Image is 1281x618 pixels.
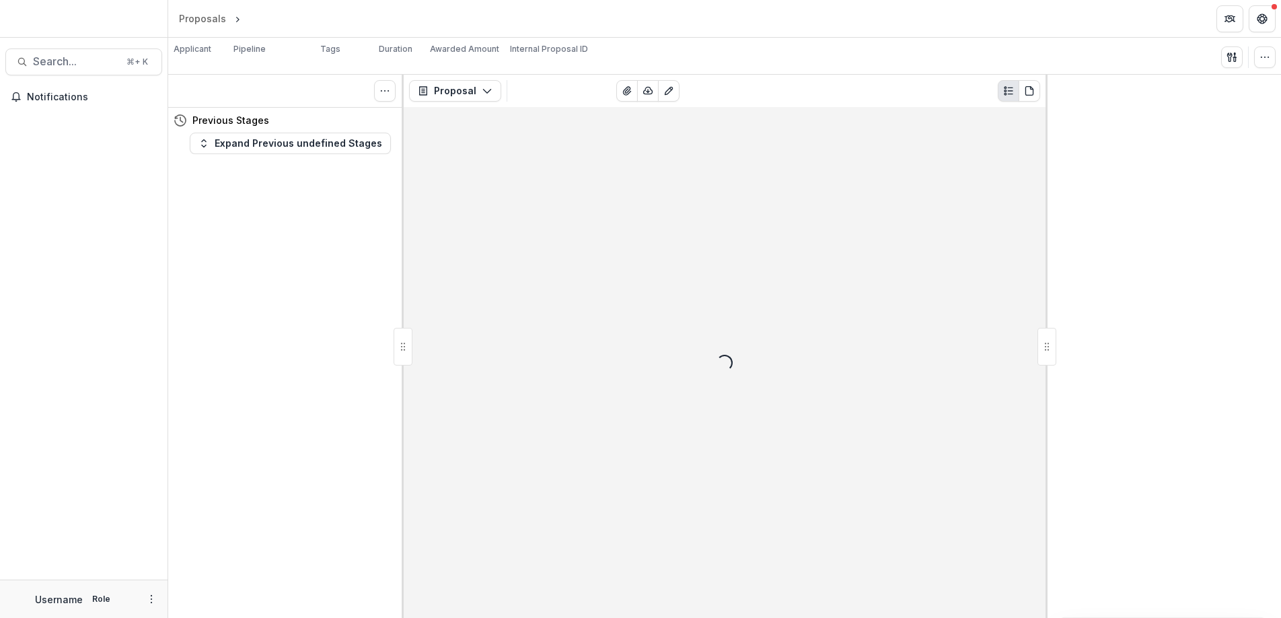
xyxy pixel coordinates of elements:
[1249,5,1276,32] button: Get Help
[5,86,162,108] button: Notifications
[658,80,680,102] button: Edit as form
[88,593,114,605] p: Role
[616,80,638,102] button: View Attached Files
[374,80,396,102] button: Toggle View Cancelled Tasks
[35,592,83,607] p: Username
[174,9,231,28] a: Proposals
[1019,80,1040,102] button: PDF view
[124,55,151,69] div: ⌘ + K
[379,43,412,55] p: Duration
[430,43,499,55] p: Awarded Amount
[179,11,226,26] div: Proposals
[1216,5,1243,32] button: Partners
[320,43,340,55] p: Tags
[33,55,118,68] span: Search...
[174,9,301,28] nav: breadcrumb
[143,591,159,607] button: More
[998,80,1019,102] button: Plaintext view
[510,43,588,55] p: Internal Proposal ID
[174,43,211,55] p: Applicant
[233,43,266,55] p: Pipeline
[192,113,269,127] h4: Previous Stages
[409,80,501,102] button: Proposal
[190,133,391,154] button: Expand Previous undefined Stages
[27,92,157,103] span: Notifications
[5,48,162,75] button: Search...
